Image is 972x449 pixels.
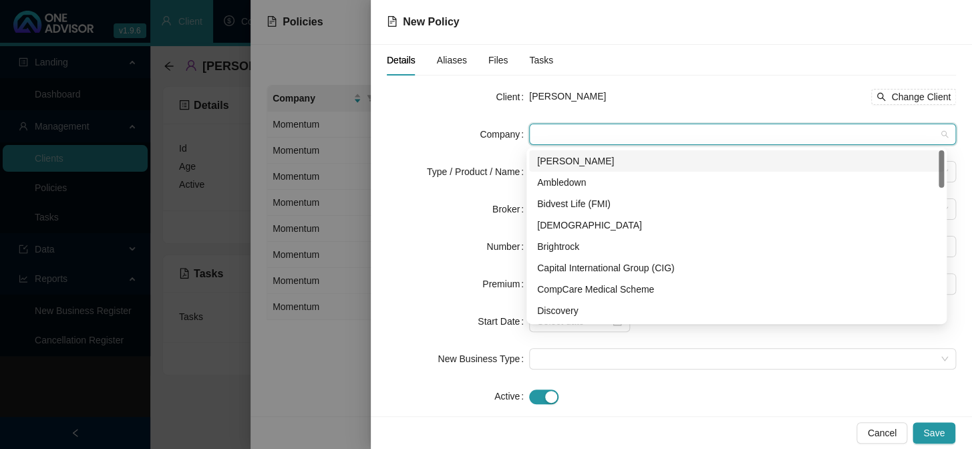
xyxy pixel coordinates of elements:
div: Ambledown [537,175,936,190]
div: Brightrock [529,236,944,257]
label: Company [480,124,529,145]
div: Bidvest Life (FMI) [529,193,944,214]
div: Allan Gray [529,150,944,172]
span: [PERSON_NAME] [529,91,606,102]
div: [PERSON_NAME] [537,154,936,168]
span: Aliases [437,55,467,65]
span: New Policy [403,16,459,27]
span: Save [923,426,945,440]
label: Broker [492,198,529,220]
div: [DEMOGRAPHIC_DATA] [537,218,936,233]
div: Brightrock [537,239,936,254]
div: Bidvest Life (FMI) [537,196,936,211]
div: Ambledown [529,172,944,193]
button: Cancel [856,422,907,444]
div: CompCare Medical Scheme [537,282,936,297]
label: Number [486,236,529,257]
span: file-text [387,16,397,27]
span: Cancel [867,426,897,440]
div: Capital International Group (CIG) [529,257,944,279]
label: New Business Type [438,348,529,369]
span: Files [488,55,508,65]
button: Save [913,422,955,444]
div: Bonitas [529,214,944,236]
div: Capital International Group (CIG) [537,261,936,275]
div: CompCare Medical Scheme [529,279,944,300]
button: Change Client [871,89,956,105]
label: Active [494,386,529,407]
div: Discovery [537,303,936,318]
div: Discovery [529,300,944,321]
label: Start Date [478,311,529,332]
span: Change Client [891,90,951,104]
label: Client [496,86,529,108]
label: Premium [482,273,529,295]
label: Type / Product / Name [427,161,529,182]
span: Details [387,55,416,65]
span: search [876,92,886,102]
span: Tasks [530,55,554,65]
